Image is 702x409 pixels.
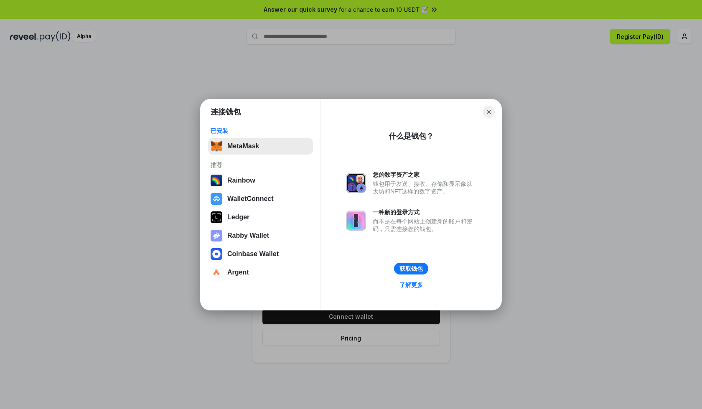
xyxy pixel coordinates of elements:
[211,127,310,135] div: 已安装
[373,208,476,216] div: 一种新的登录方式
[208,191,313,207] button: WalletConnect
[208,172,313,189] button: Rainbow
[211,267,222,278] img: svg+xml,%3Csvg%20width%3D%2228%22%20height%3D%2228%22%20viewBox%3D%220%200%2028%2028%22%20fill%3D...
[394,263,428,274] button: 获取钱包
[389,131,434,141] div: 什么是钱包？
[211,107,241,117] h1: 连接钱包
[346,211,366,231] img: svg+xml,%3Csvg%20xmlns%3D%22http%3A%2F%2Fwww.w3.org%2F2000%2Fsvg%22%20fill%3D%22none%22%20viewBox...
[227,269,249,276] div: Argent
[227,142,259,150] div: MetaMask
[208,264,313,281] button: Argent
[483,106,495,118] button: Close
[227,213,249,221] div: Ledger
[208,227,313,244] button: Rabby Wallet
[227,232,269,239] div: Rabby Wallet
[346,173,366,193] img: svg+xml,%3Csvg%20xmlns%3D%22http%3A%2F%2Fwww.w3.org%2F2000%2Fsvg%22%20fill%3D%22none%22%20viewBox...
[399,281,423,289] div: 了解更多
[208,209,313,226] button: Ledger
[211,140,222,152] img: svg+xml,%3Csvg%20fill%3D%22none%22%20height%3D%2233%22%20viewBox%3D%220%200%2035%2033%22%20width%...
[227,195,274,203] div: WalletConnect
[211,193,222,205] img: svg+xml,%3Csvg%20width%3D%2228%22%20height%3D%2228%22%20viewBox%3D%220%200%2028%2028%22%20fill%3D...
[208,138,313,155] button: MetaMask
[227,177,255,184] div: Rainbow
[373,180,476,195] div: 钱包用于发送、接收、存储和显示像以太坊和NFT这样的数字资产。
[394,279,428,290] a: 了解更多
[373,171,476,178] div: 您的数字资产之家
[208,246,313,262] button: Coinbase Wallet
[211,211,222,223] img: svg+xml,%3Csvg%20xmlns%3D%22http%3A%2F%2Fwww.w3.org%2F2000%2Fsvg%22%20width%3D%2228%22%20height%3...
[211,175,222,186] img: svg+xml,%3Csvg%20width%3D%22120%22%20height%3D%22120%22%20viewBox%3D%220%200%20120%20120%22%20fil...
[211,230,222,241] img: svg+xml,%3Csvg%20xmlns%3D%22http%3A%2F%2Fwww.w3.org%2F2000%2Fsvg%22%20fill%3D%22none%22%20viewBox...
[227,250,279,258] div: Coinbase Wallet
[399,265,423,272] div: 获取钱包
[211,248,222,260] img: svg+xml,%3Csvg%20width%3D%2228%22%20height%3D%2228%22%20viewBox%3D%220%200%2028%2028%22%20fill%3D...
[211,161,310,169] div: 推荐
[373,218,476,233] div: 而不是在每个网站上创建新的账户和密码，只需连接您的钱包。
